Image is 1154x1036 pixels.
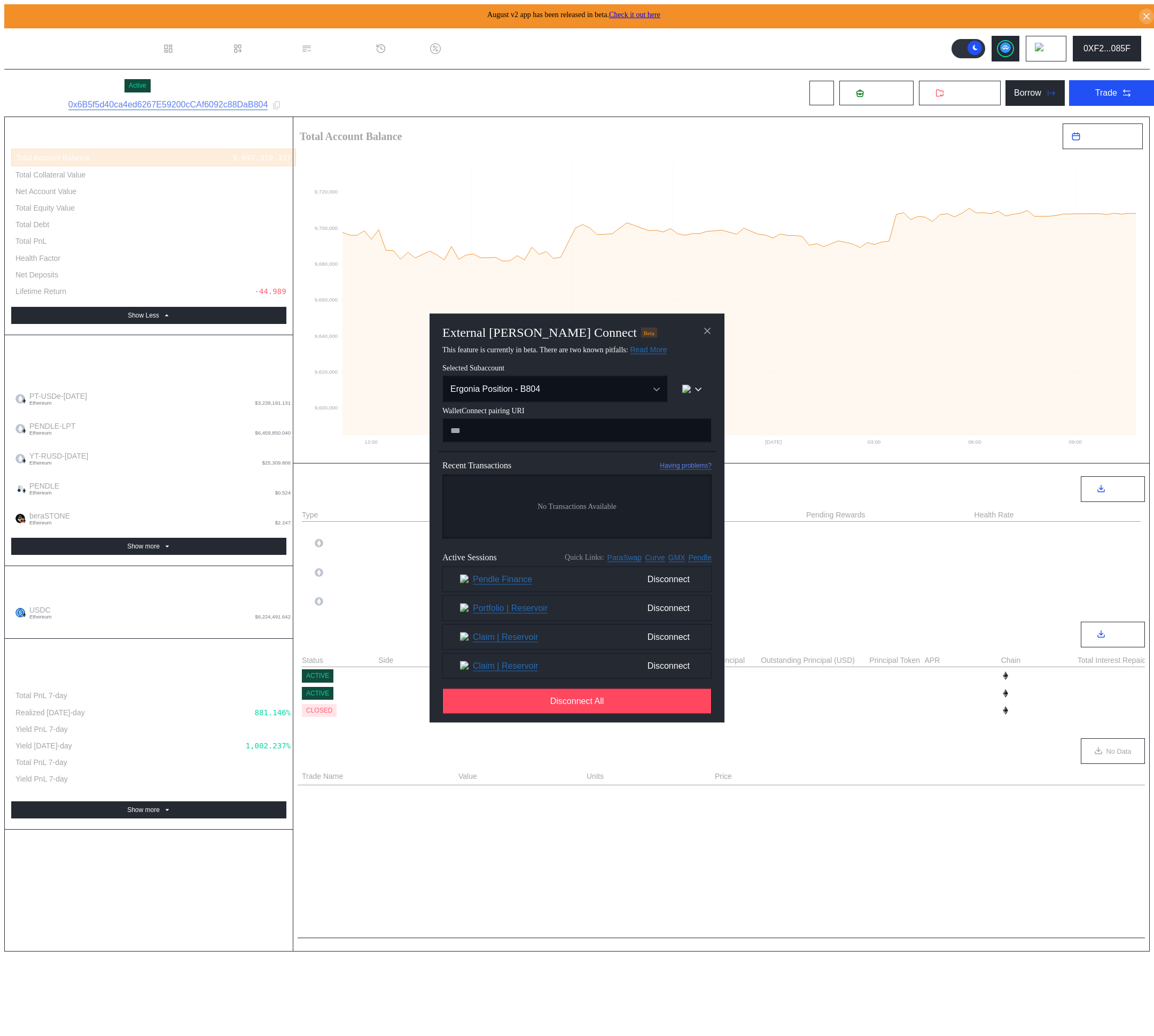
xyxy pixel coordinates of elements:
a: Check it out here [609,11,660,19]
div: Total Account Performance [11,670,286,687]
div: Net Account Value [15,187,76,196]
div: 10.000% [925,704,1000,717]
div: 8.000% [925,669,1000,682]
text: 9,720,000 [315,189,338,195]
div: Principal Token [869,656,923,664]
div: 6,333,522.858 [232,270,291,280]
div: Yield PnL 7-day [15,724,68,734]
div: Account Balance [11,346,286,367]
img: svg+xml,%3c [21,458,27,463]
div: Show more [127,806,160,814]
span: Recent Transactions [442,461,511,470]
div: No OTC Options [692,794,751,803]
img: svg+xml,%3c [21,488,27,493]
div: Type [302,511,318,519]
span: PENDLE-LPT [25,422,75,436]
div: 0XF2...085F [1083,44,1130,53]
h2: External [PERSON_NAME] Connect [442,326,637,340]
div: Ethereum [1001,689,1044,698]
span: Ethereum [29,490,59,496]
div: 7,832,201.882 [232,170,291,180]
span: This feature is currently in beta. There are two known pitfalls: [442,346,667,354]
button: Claim | ReservoirClaim | ReservoirDisconnect [442,653,712,679]
button: Pendle FinancePendle FinanceDisconnect [442,567,712,592]
span: YT-RUSD-[DATE] [25,452,88,466]
a: Having problems? [660,461,712,469]
span: $2.247 [275,520,291,525]
img: svg+xml,%3c [21,398,27,404]
img: Pendle Finance [460,575,470,584]
img: Claim | Reservoir [460,661,470,671]
text: 9,600,000 [315,405,338,411]
img: empty-token.png [15,424,25,434]
a: Claim | Reservoir [473,632,538,642]
div: Discount Factors [445,44,509,53]
button: chain logo [672,376,712,403]
div: - [761,704,868,717]
div: - [1078,669,1152,682]
div: Pendle PT USDe 25092025 MAINNET [302,553,468,563]
span: PENDLE [25,482,59,496]
img: empty-token.png [15,394,25,404]
div: Realized Performance [11,650,286,670]
div: Net Deposits [15,270,58,280]
text: 06:00 [968,439,981,445]
div: 11.000% [925,687,1000,700]
a: Read More [630,345,667,354]
text: 9,660,000 [315,297,338,303]
div: 91,616.439 [1078,689,1122,698]
div: APR [925,656,1000,664]
span: Disconnect [643,570,694,589]
text: 9,640,000 [315,333,338,339]
img: svg+xml,%3c [21,518,27,523]
button: Claim | ReservoirClaim | ReservoirDisconnect [442,624,712,650]
span: WalletConnect pairing URI [442,407,712,415]
text: [DATE] [765,439,782,445]
div: 1,002.237% [246,741,291,751]
text: 9,680,000 [315,261,338,267]
div: Total PnL 7-day [15,691,67,700]
span: Selected Subaccount [442,364,712,373]
div: Total PnL [15,236,46,246]
span: Ethereum [29,400,87,406]
button: Portfolio | ReservoirPortfolio | ReservoirDisconnect [442,596,712,621]
span: PT-USDe-[DATE] [25,392,87,406]
div: Status [302,656,377,664]
div: Borrower [378,704,432,717]
span: beraSTONE [25,512,70,525]
div: Total Collateral Value [15,170,85,180]
div: Borrower [378,687,432,700]
span: Ethereum [29,430,75,436]
div: Health Rate [974,511,1014,519]
div: 0.100 [268,482,291,491]
div: ACTIVE [306,690,329,697]
div: Health Factor [15,253,60,263]
span: Price [715,771,732,782]
div: CLOSED [306,707,332,714]
div: Total Equity Value [15,203,75,213]
span: $25,309.806 [262,460,291,466]
text: 09:00 [1069,439,1082,445]
div: Borrow [1014,88,1041,98]
div: 881.146% [255,708,291,717]
span: Deposit [868,88,897,98]
div: Aggregate Debt [11,577,286,598]
div: Account Summary [11,128,286,149]
div: History [391,44,417,53]
div: 3,472,828.695 [232,187,291,196]
div: 2,636,605.793 [232,422,291,431]
div: 1,695,431.813 [232,452,291,461]
div: Yield PnL 7-day [15,774,68,784]
div: Lifetime Return [15,287,66,296]
div: -44.989% [255,287,291,296]
div: Beta [641,328,657,337]
div: Subaccount ID: [13,101,64,110]
div: PT-USDe-[DATE] [315,568,385,578]
div: Yield [DATE]-day [15,741,72,751]
button: close modal [699,322,716,339]
span: No Transactions Available [537,502,617,511]
div: 6,224,491.642 [232,220,291,229]
div: 9,697,320.337 [232,153,291,163]
div: 996,880.902 [241,691,291,700]
a: GMX [668,553,685,562]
